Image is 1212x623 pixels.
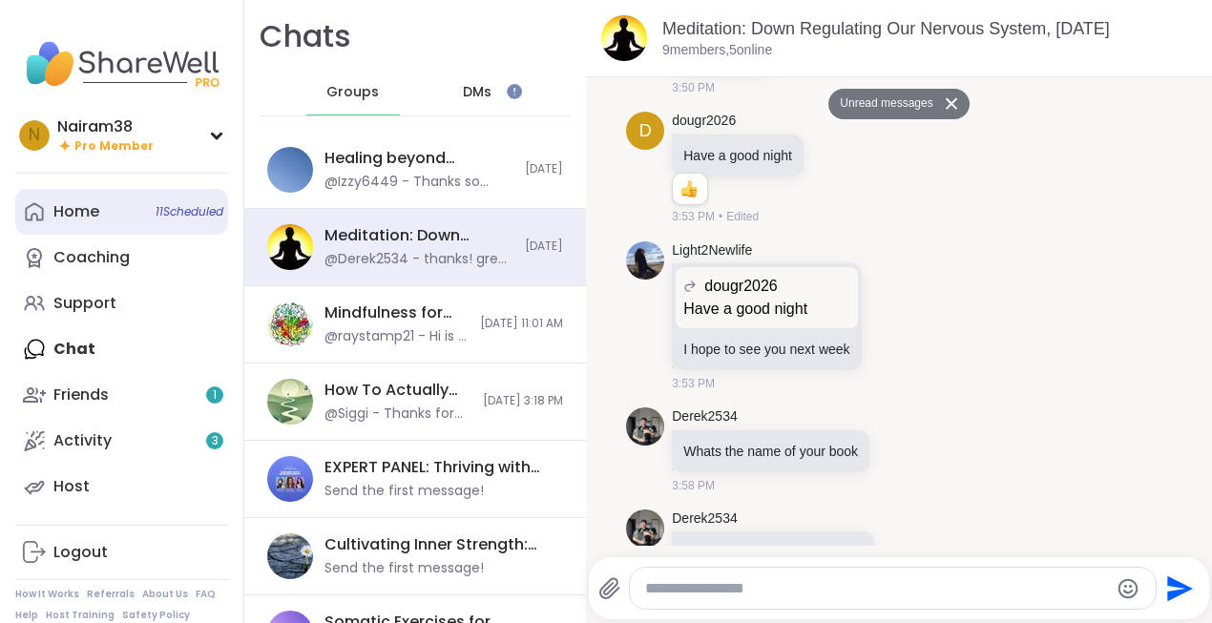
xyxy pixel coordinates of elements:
span: [DATE] [525,239,563,255]
a: About Us [142,588,188,601]
a: Derek2534 [672,509,738,529]
div: Reaction list [673,174,706,204]
img: Mindfulness for ADHD, Sep 15 [267,301,313,347]
span: Edited [726,208,759,225]
a: dougr2026 [672,112,736,131]
button: Emoji picker [1117,577,1139,600]
img: https://sharewell-space-live.sfo3.digitaloceanspaces.com/user-generated/d62ac388-6cdb-4c5f-a70f-6... [626,509,664,548]
span: 3:53 PM [672,208,715,225]
a: Help [15,609,38,622]
div: Mindfulness for [MEDICAL_DATA], [DATE] [324,302,469,323]
div: @Derek2534 - thanks! great to see you again [324,250,513,269]
span: • [719,208,722,225]
a: Host [15,464,228,509]
img: Meditation: Down Regulating Our Nervous System, Sep 14 [267,224,313,270]
p: I hope to see you next week [683,340,849,359]
p: Whats the name of your book [683,442,858,461]
div: @Izzy6449 - Thanks so much for coming, @Ros, and for bringing your friend! I forgot her name 🤦‍♀️... [324,173,513,192]
span: Groups [326,83,379,102]
span: dougr2026 [704,275,778,298]
a: Coaching [15,235,228,280]
div: Healing beyond Religion, [DATE] [324,148,513,169]
span: d [639,118,652,144]
span: [DATE] [525,161,563,177]
span: 3:53 PM [672,375,715,392]
span: DMs [463,83,491,102]
a: How It Works [15,588,79,601]
img: https://sharewell-space-live.sfo3.digitaloceanspaces.com/user-generated/d62ac388-6cdb-4c5f-a70f-6... [626,407,664,446]
span: [DATE] 11:01 AM [480,316,563,332]
a: Safety Policy [122,609,190,622]
img: https://sharewell-space-live.sfo3.digitaloceanspaces.com/user-generated/a7f8707e-e84f-4527-ae09-3... [626,241,664,280]
button: Reactions: like [679,181,699,197]
span: 11 Scheduled [156,204,223,219]
img: Meditation: Down Regulating Our Nervous System, Sep 14 [601,15,647,61]
div: Cultivating Inner Strength: Emotional Regulation, [DATE] [324,534,552,555]
a: Activity3 [15,418,228,464]
img: Cultivating Inner Strength: Emotional Regulation, Sep 16 [267,533,313,579]
div: Meditation: Down Regulating Our Nervous System, [DATE] [324,225,513,246]
a: Host Training [46,609,115,622]
a: Support [15,280,228,326]
a: Logout [15,530,228,575]
div: Nairam38 [57,116,154,137]
p: thanks! great to see you again [683,543,863,562]
div: Activity [53,430,112,451]
a: Derek2534 [672,407,738,426]
a: Light2Newlife [672,241,752,260]
a: Friends1 [15,372,228,418]
div: Logout [53,542,108,563]
div: Home [53,201,99,222]
p: Have a good night [683,298,849,321]
button: Unread messages [828,89,938,119]
p: 9 members, 5 online [662,41,772,60]
img: Healing beyond Religion, Sep 14 [267,147,313,193]
span: N [29,123,40,148]
span: Pro Member [74,138,154,155]
img: ShareWell Nav Logo [15,31,228,97]
div: Coaching [53,247,130,268]
div: @Siggi - Thanks for putting those links I really appreciate. [324,405,471,424]
button: Send [1157,567,1200,610]
span: 3:58 PM [672,477,715,494]
span: 1 [213,387,217,404]
span: 3 [212,433,219,449]
div: EXPERT PANEL: Thriving with Neurodiversity 🧠, [DATE] [324,457,552,478]
span: [DATE] 3:18 PM [483,393,563,409]
span: 3:50 PM [672,79,715,96]
div: Host [53,476,90,497]
h1: Chats [260,15,351,58]
a: Meditation: Down Regulating Our Nervous System, [DATE] [662,19,1110,38]
a: FAQ [196,588,216,601]
iframe: Spotlight [507,84,522,99]
p: Have a good night [683,146,792,165]
div: Friends [53,384,109,405]
img: How To Actually Unmask Your Autism, Sep 11 [267,379,313,425]
div: How To Actually Unmask Your [MEDICAL_DATA], [DATE] [324,380,471,401]
div: @raystamp21 - Hi is it too late to join this is my first time using Sharewell? [324,327,469,346]
div: Send the first message! [324,559,484,578]
a: Home11Scheduled [15,189,228,235]
div: Support [53,293,116,314]
a: Referrals [87,588,135,601]
textarea: Type your message [645,579,1108,598]
img: EXPERT PANEL: Thriving with Neurodiversity 🧠, Sep 17 [267,456,313,502]
div: Send the first message! [324,482,484,501]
